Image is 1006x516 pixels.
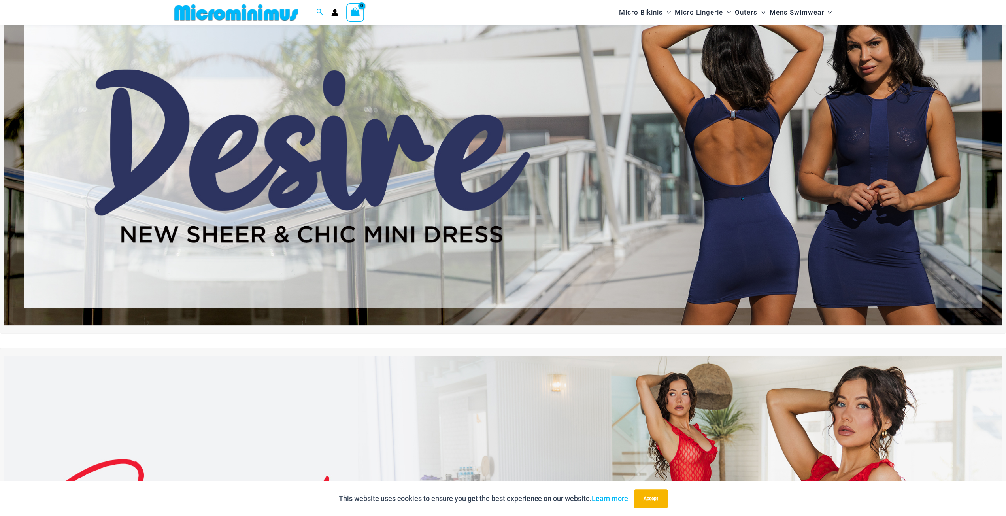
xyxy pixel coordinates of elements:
p: This website uses cookies to ensure you get the best experience on our website. [339,493,628,505]
a: Micro LingerieMenu ToggleMenu Toggle [673,2,733,23]
nav: Site Navigation [616,1,835,24]
span: Menu Toggle [757,2,765,23]
span: Mens Swimwear [769,2,824,23]
a: Micro BikinisMenu ToggleMenu Toggle [617,2,673,23]
span: Menu Toggle [824,2,832,23]
span: Micro Bikinis [619,2,663,23]
button: Accept [634,489,668,508]
span: Menu Toggle [663,2,671,23]
span: Outers [735,2,757,23]
a: Account icon link [331,9,338,16]
span: Micro Lingerie [675,2,723,23]
a: OutersMenu ToggleMenu Toggle [733,2,767,23]
a: Mens SwimwearMenu ToggleMenu Toggle [767,2,834,23]
a: View Shopping Cart, empty [346,3,364,21]
a: Learn more [592,494,628,503]
a: Search icon link [316,8,323,17]
img: MM SHOP LOGO FLAT [171,4,301,21]
span: Menu Toggle [723,2,731,23]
